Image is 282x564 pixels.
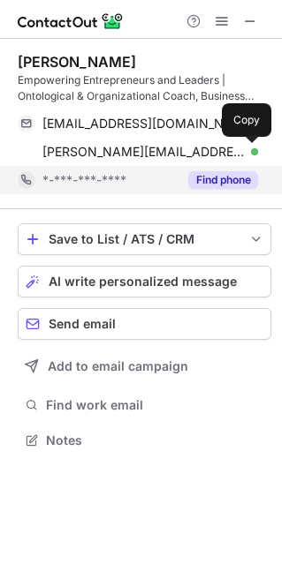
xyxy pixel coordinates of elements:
[42,144,245,160] span: [PERSON_NAME][EMAIL_ADDRESS][DOMAIN_NAME]
[46,432,264,448] span: Notes
[48,359,188,373] span: Add to email campaign
[46,397,264,413] span: Find work email
[49,274,237,289] span: AI write personalized message
[18,393,271,417] button: Find work email
[18,350,271,382] button: Add to email campaign
[188,171,258,189] button: Reveal Button
[49,317,116,331] span: Send email
[18,308,271,340] button: Send email
[18,72,271,104] div: Empowering Entrepreneurs and Leaders | Ontological & Organizational Coach, Business Development M...
[18,428,271,453] button: Notes
[18,53,136,71] div: [PERSON_NAME]
[49,232,240,246] div: Save to List / ATS / CRM
[18,266,271,297] button: AI write personalized message
[18,11,124,32] img: ContactOut v5.3.10
[18,223,271,255] button: save-profile-one-click
[42,116,245,132] span: [EMAIL_ADDRESS][DOMAIN_NAME]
